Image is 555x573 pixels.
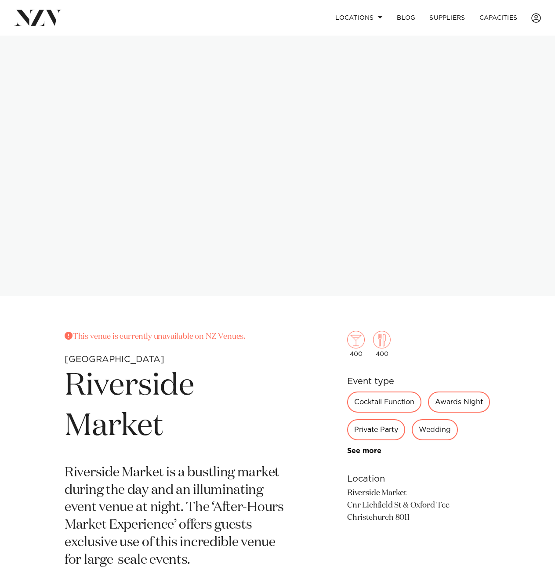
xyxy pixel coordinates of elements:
[65,464,285,569] p: Riverside Market is a bustling market during the day and an illuminating event venue at night. Th...
[390,8,422,27] a: BLOG
[373,331,391,357] div: 400
[428,392,490,413] div: Awards Night
[65,366,285,447] h1: Riverside Market
[347,487,490,524] p: Riverside Market Cnr Lichfield St & Oxford Tce Christchurch 8011
[347,472,490,486] h6: Location
[347,331,365,357] div: 400
[472,8,525,27] a: Capacities
[14,10,62,25] img: nzv-logo.png
[347,392,421,413] div: Cocktail Function
[328,8,390,27] a: Locations
[412,419,458,440] div: Wedding
[347,375,490,388] h6: Event type
[422,8,472,27] a: SUPPLIERS
[347,419,405,440] div: Private Party
[373,331,391,348] img: dining.png
[347,331,365,348] img: cocktail.png
[65,331,285,343] p: This venue is currently unavailable on NZ Venues.
[65,355,164,364] small: [GEOGRAPHIC_DATA]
